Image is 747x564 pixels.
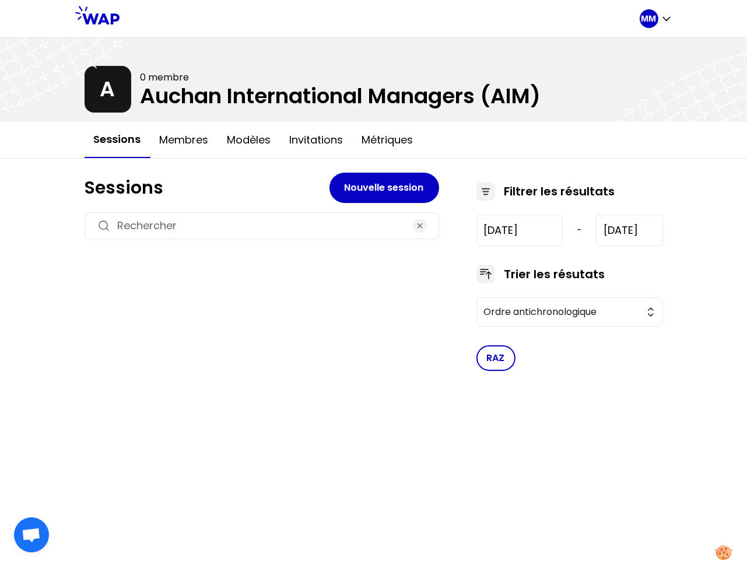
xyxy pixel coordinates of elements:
h3: Filtrer les résultats [504,183,615,199]
input: YYYY-M-D [476,215,563,246]
button: Modèles [218,122,280,157]
button: RAZ [476,345,515,371]
button: Invitations [280,122,353,157]
input: YYYY-M-D [596,215,662,246]
span: Ordre antichronologique [484,305,639,319]
h1: Sessions [85,177,329,198]
button: Ordre antichronologique [476,297,663,327]
button: MM [640,9,672,28]
input: Rechercher [118,218,406,234]
button: Métriques [353,122,423,157]
button: Membres [150,122,218,157]
h3: Trier les résutats [504,266,605,282]
p: MM [641,13,657,24]
button: Sessions [85,122,150,158]
span: - [577,223,582,237]
button: Nouvelle session [329,173,439,203]
a: Ouvrir le chat [14,517,49,552]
